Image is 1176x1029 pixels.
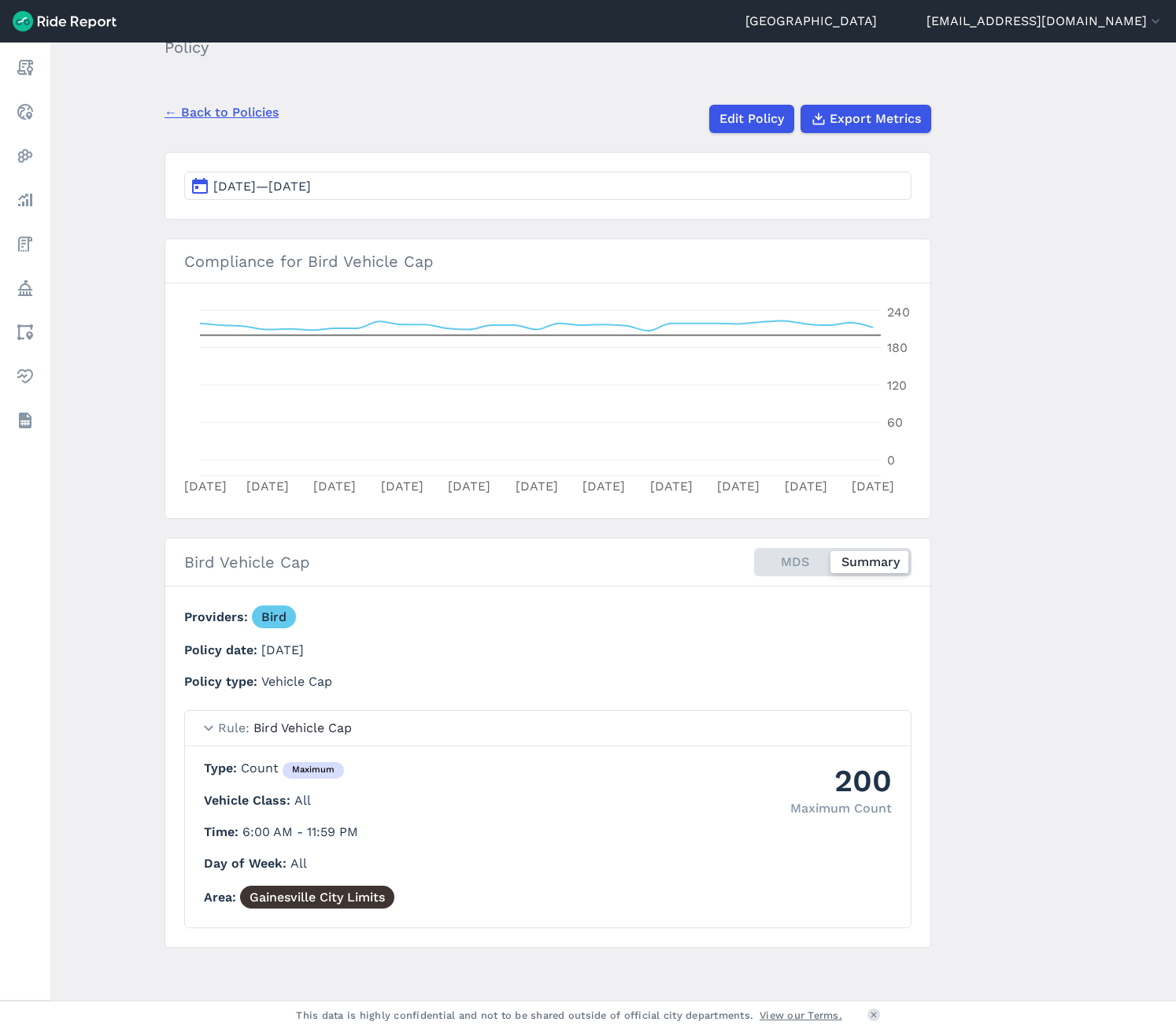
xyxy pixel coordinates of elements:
img: Ride Report [13,11,116,31]
span: Rule [218,720,253,735]
tspan: [DATE] [785,479,827,494]
div: 200 [790,759,892,802]
button: Export Metrics [801,105,931,133]
a: [GEOGRAPHIC_DATA] [745,12,877,31]
a: Report [11,54,39,82]
span: All [294,793,311,808]
div: Maximum Count [790,799,892,818]
span: Bird Vehicle Cap [253,720,352,735]
span: [DATE]—[DATE] [213,179,311,194]
tspan: [DATE] [516,479,558,494]
a: ← Back to Policies [165,103,279,122]
span: Vehicle Class [204,793,294,808]
a: Analyze [11,186,39,214]
span: All [290,856,307,871]
a: Edit Policy [709,105,794,133]
tspan: [DATE] [184,479,227,494]
button: [DATE]—[DATE] [184,172,912,200]
tspan: 120 [887,378,907,393]
a: Gainesville City Limits [240,886,394,909]
span: Day of Week [204,856,290,871]
span: Policy date [184,642,261,657]
a: Bird [252,605,296,628]
tspan: 180 [887,340,908,355]
span: Export Metrics [830,109,921,128]
span: 6:00 AM - 11:59 PM [242,824,358,839]
tspan: 240 [887,305,910,320]
span: Providers [184,609,252,624]
span: Count [241,761,344,775]
tspan: [DATE] [582,479,625,494]
tspan: [DATE] [650,479,693,494]
tspan: 0 [887,453,895,468]
span: [DATE] [261,642,304,657]
a: Heatmaps [11,142,39,170]
span: Time [204,824,242,839]
h2: Policy [165,35,410,59]
span: Type [204,761,241,775]
h3: Compliance for Bird Vehicle Cap [165,239,930,283]
summary: RuleBird Vehicle Cap [185,711,911,746]
span: Policy type [184,674,261,689]
a: Areas [11,318,39,346]
a: Fees [11,230,39,258]
a: View our Terms. [760,1008,842,1023]
a: Policy [11,274,39,302]
tspan: [DATE] [246,479,289,494]
tspan: [DATE] [313,479,356,494]
tspan: 60 [887,415,903,430]
tspan: [DATE] [381,479,423,494]
tspan: [DATE] [448,479,490,494]
a: Realtime [11,98,39,126]
a: Health [11,362,39,391]
tspan: [DATE] [852,479,894,494]
a: Datasets [11,406,39,435]
tspan: [DATE] [717,479,760,494]
button: [EMAIL_ADDRESS][DOMAIN_NAME] [926,12,1163,31]
span: Vehicle Cap [261,674,332,689]
h2: Bird Vehicle Cap [184,550,310,574]
div: maximum [283,762,344,779]
span: Area [204,890,240,905]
